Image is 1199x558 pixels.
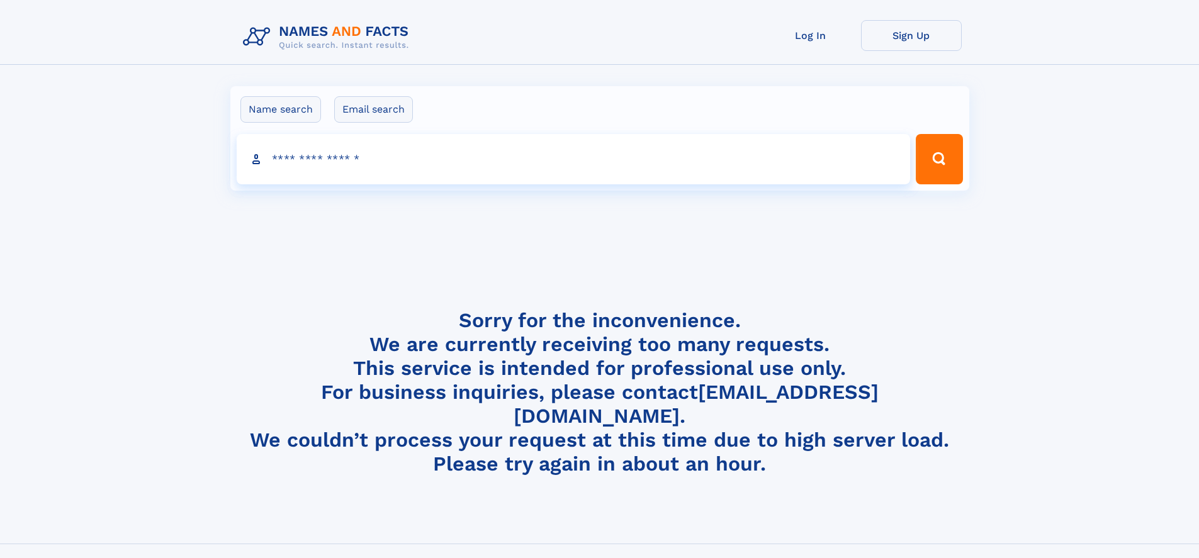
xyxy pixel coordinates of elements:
[238,308,962,476] h4: Sorry for the inconvenience. We are currently receiving too many requests. This service is intend...
[237,134,911,184] input: search input
[760,20,861,51] a: Log In
[916,134,962,184] button: Search Button
[240,96,321,123] label: Name search
[334,96,413,123] label: Email search
[238,20,419,54] img: Logo Names and Facts
[861,20,962,51] a: Sign Up
[514,380,879,428] a: [EMAIL_ADDRESS][DOMAIN_NAME]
